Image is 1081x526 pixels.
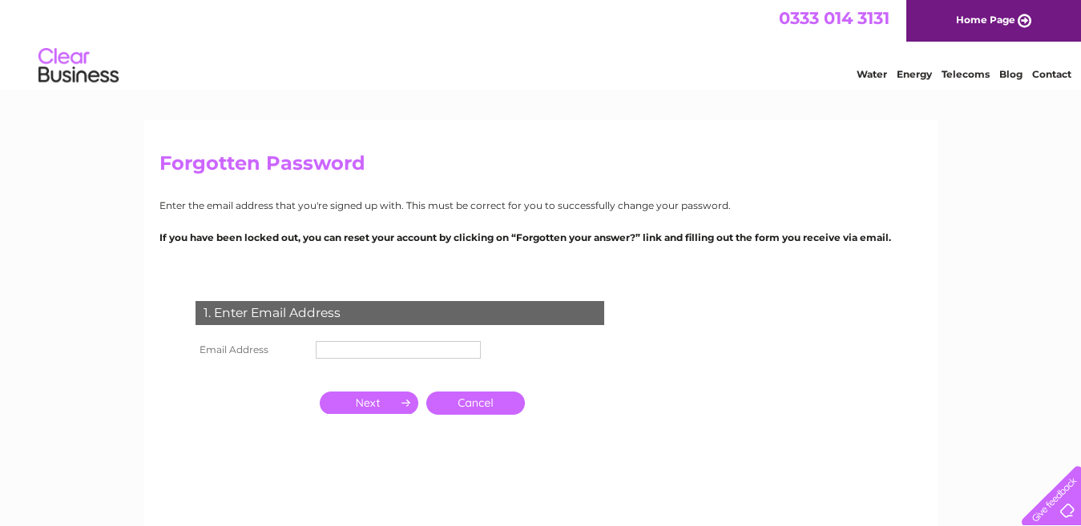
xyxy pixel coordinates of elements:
p: Enter the email address that you're signed up with. This must be correct for you to successfully ... [159,198,922,213]
th: Email Address [192,337,312,363]
div: Clear Business is a trading name of Verastar Limited (registered in [GEOGRAPHIC_DATA] No. 3667643... [163,9,920,78]
p: If you have been locked out, you can reset your account by clicking on “Forgotten your answer?” l... [159,230,922,245]
h2: Forgotten Password [159,152,922,183]
a: Energy [897,68,932,80]
a: Telecoms [942,68,990,80]
a: Water [857,68,887,80]
div: 1. Enter Email Address [196,301,604,325]
a: 0333 014 3131 [779,8,889,28]
a: Cancel [426,391,525,415]
img: logo.png [38,42,119,90]
a: Blog [999,68,1023,80]
a: Contact [1032,68,1071,80]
